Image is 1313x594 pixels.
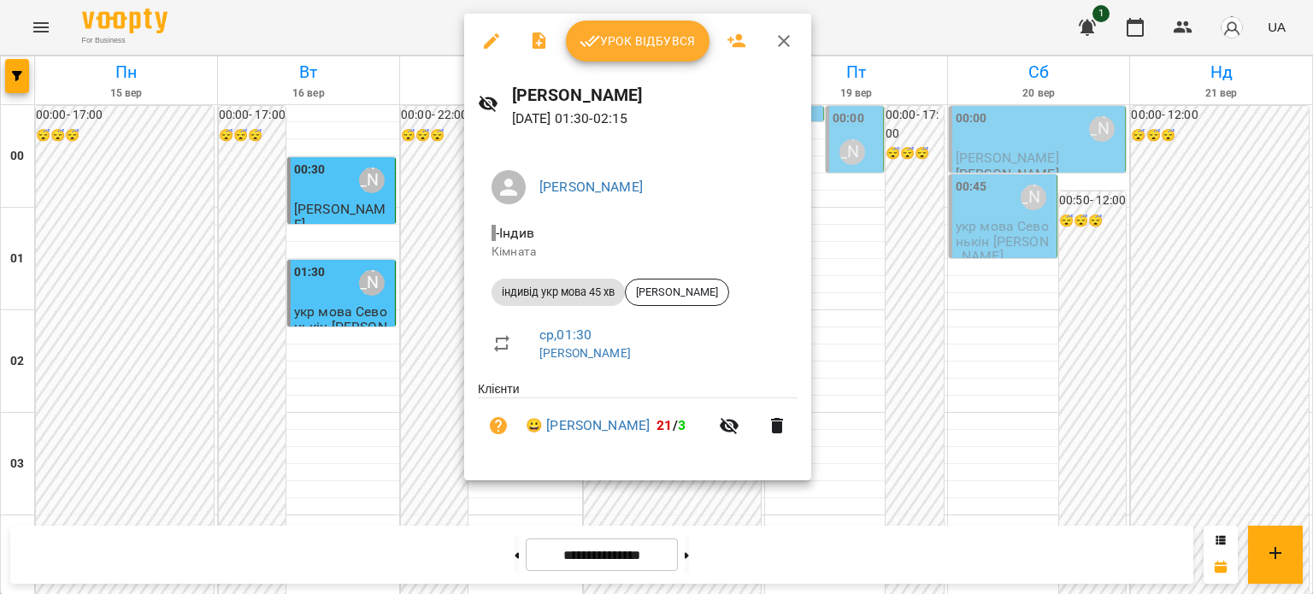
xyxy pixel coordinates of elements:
[539,179,643,195] a: [PERSON_NAME]
[492,244,784,261] p: Кімната
[492,225,538,241] span: - Індив
[512,109,798,129] p: [DATE] 01:30 - 02:15
[678,417,686,433] span: 3
[656,417,672,433] span: 21
[478,380,798,460] ul: Клієнти
[539,326,592,343] a: ср , 01:30
[478,405,519,446] button: Візит ще не сплачено. Додати оплату?
[526,415,650,436] a: 😀 [PERSON_NAME]
[512,82,798,109] h6: [PERSON_NAME]
[492,285,625,300] span: індивід укр мова 45 хв
[566,21,709,62] button: Урок відбувся
[580,31,696,51] span: Урок відбувся
[539,346,631,360] a: [PERSON_NAME]
[626,285,728,300] span: [PERSON_NAME]
[625,279,729,306] div: [PERSON_NAME]
[656,417,686,433] b: /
